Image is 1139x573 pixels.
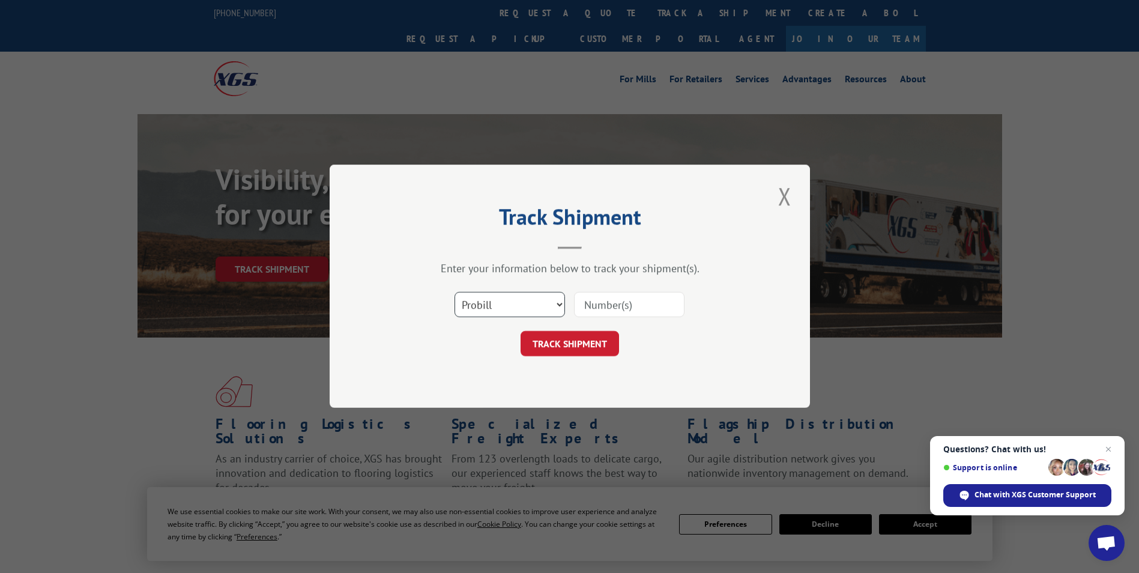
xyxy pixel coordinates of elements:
[1089,525,1125,561] a: Open chat
[775,180,795,213] button: Close modal
[974,490,1096,500] span: Chat with XGS Customer Support
[943,463,1044,472] span: Support is online
[521,332,619,357] button: TRACK SHIPMENT
[574,293,684,318] input: Number(s)
[390,262,750,276] div: Enter your information below to track your shipment(s).
[943,484,1111,507] span: Chat with XGS Customer Support
[943,444,1111,454] span: Questions? Chat with us!
[390,208,750,231] h2: Track Shipment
